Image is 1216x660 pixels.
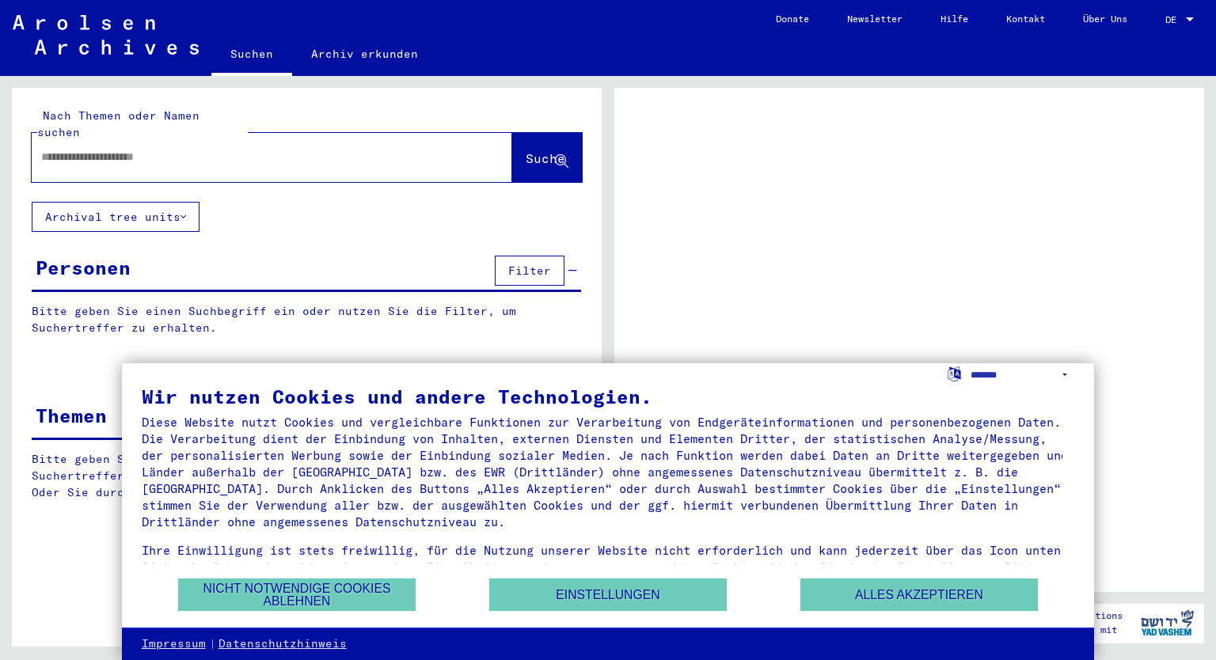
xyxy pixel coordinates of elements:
a: Datenschutzhinweis [218,636,347,652]
div: Wir nutzen Cookies und andere Technologien. [142,387,1075,406]
a: Archiv erkunden [292,35,437,73]
button: Filter [495,256,564,286]
a: Suchen [211,35,292,76]
a: Impressum [142,636,206,652]
div: Diese Website nutzt Cookies und vergleichbare Funktionen zur Verarbeitung von Endgeräteinformatio... [142,414,1075,530]
p: Bitte geben Sie einen Suchbegriff ein oder nutzen Sie die Filter, um Suchertreffer zu erhalten. [32,303,581,336]
label: Sprache auswählen [946,366,963,381]
button: Archival tree units [32,202,199,232]
div: Themen [36,401,107,430]
button: Nicht notwendige Cookies ablehnen [178,578,416,611]
button: Alles akzeptieren [800,578,1038,611]
span: Suche [526,150,565,166]
mat-label: Nach Themen oder Namen suchen [37,108,199,139]
button: Einstellungen [489,578,727,611]
img: yv_logo.png [1138,603,1197,643]
select: Sprache auswählen [971,363,1074,386]
span: DE [1165,14,1183,25]
div: Ihre Einwilligung ist stets freiwillig, für die Nutzung unserer Website nicht erforderlich und ka... [142,542,1075,592]
div: Personen [36,253,131,282]
p: Bitte geben Sie einen Suchbegriff ein oder nutzen Sie die Filter, um Suchertreffer zu erhalten. O... [32,451,582,501]
img: Arolsen_neg.svg [13,15,199,55]
span: Filter [508,264,551,278]
button: Suche [512,133,582,182]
